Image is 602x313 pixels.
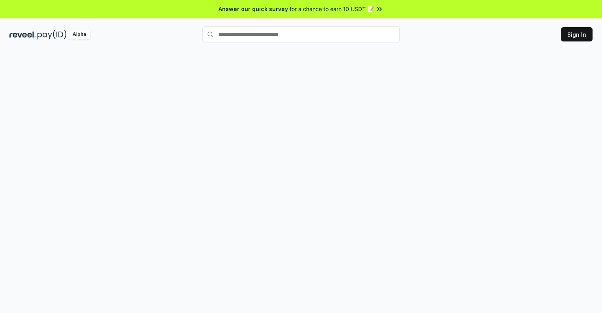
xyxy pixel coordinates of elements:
[9,30,36,39] img: reveel_dark
[219,5,288,13] span: Answer our quick survey
[561,27,593,41] button: Sign In
[290,5,374,13] span: for a chance to earn 10 USDT 📝
[37,30,67,39] img: pay_id
[68,30,90,39] div: Alpha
